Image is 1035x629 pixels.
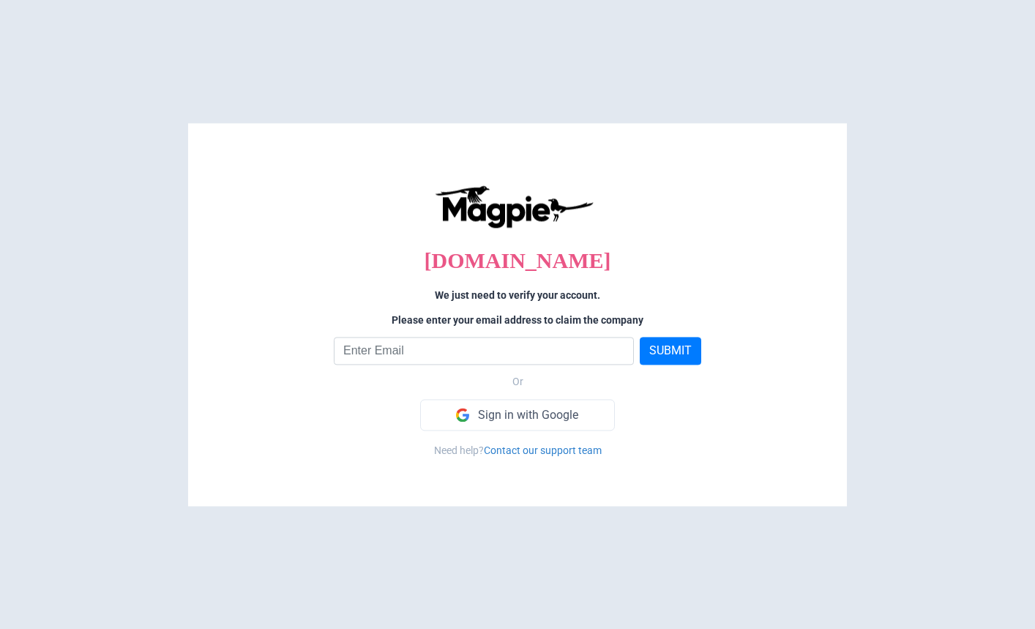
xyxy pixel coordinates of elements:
p: Or [217,374,818,390]
div: Need help? [217,443,818,459]
button: SUBMIT [640,338,701,365]
p: Please enter your email address to claim the company [217,312,818,328]
p: [DOMAIN_NAME] [217,243,818,278]
p: We just need to verify your account. [217,287,818,303]
img: Google logo [456,409,469,422]
a: Contact our support team [484,445,602,457]
input: Enter Email [334,338,634,365]
img: logo-ab69f6fb50320c5b225c76a69d11143b.png [431,185,596,228]
a: Sign in with Google [420,399,614,431]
